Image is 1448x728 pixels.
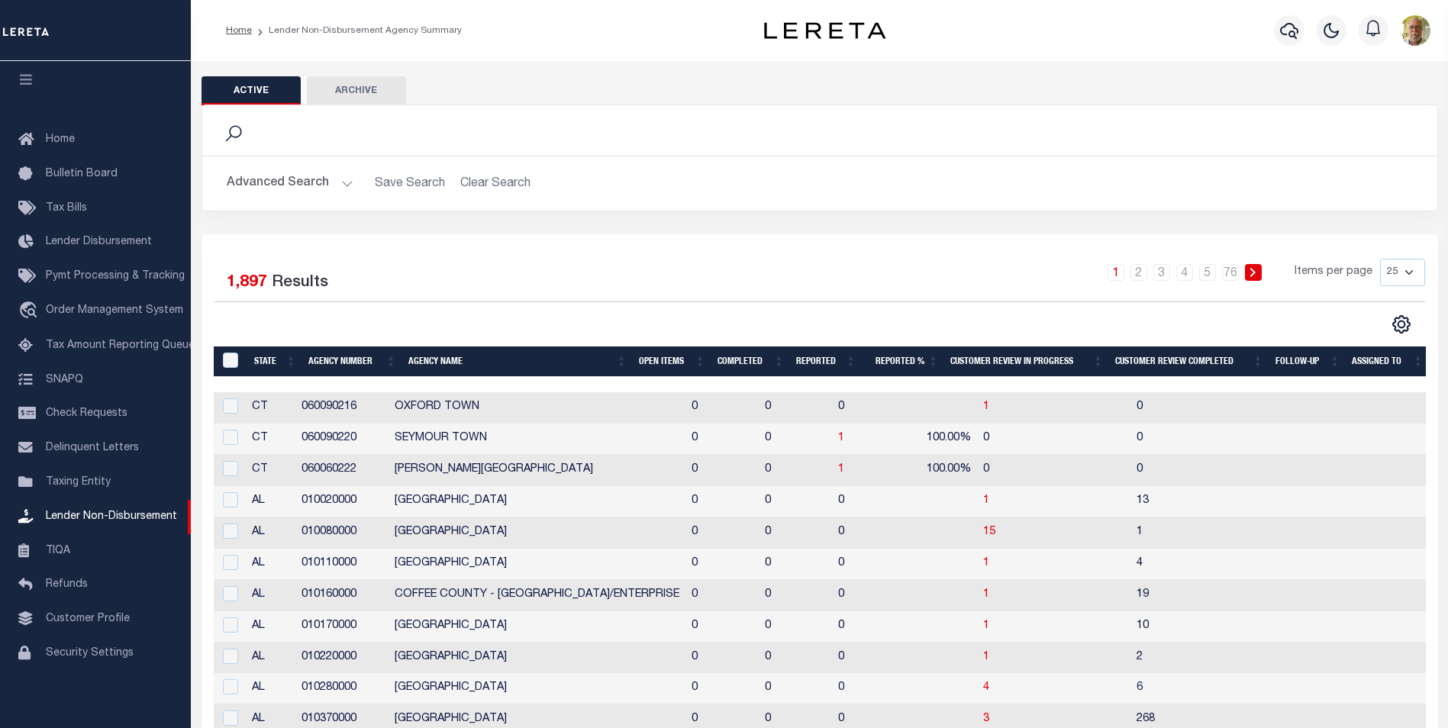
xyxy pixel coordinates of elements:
[983,589,989,600] span: 1
[832,673,900,704] td: 0
[1269,346,1346,378] th: Follow-up: activate to sort column ascending
[295,643,389,674] td: 010220000
[1176,264,1193,281] a: 4
[1109,346,1269,378] th: Customer Review Completed: activate to sort column ascending
[983,401,989,412] a: 1
[832,611,900,643] td: 0
[1130,517,1279,549] td: 1
[862,346,944,378] th: Reported %: activate to sort column ascending
[759,673,832,704] td: 0
[226,26,252,35] a: Home
[1199,264,1216,281] a: 5
[202,76,301,105] button: Active
[46,237,152,247] span: Lender Disbursement
[389,517,685,549] td: [GEOGRAPHIC_DATA]
[246,424,295,455] td: CT
[227,169,353,198] button: Advanced Search
[832,643,900,674] td: 0
[46,169,118,179] span: Bulletin Board
[983,495,989,506] a: 1
[983,714,989,724] span: 3
[46,443,139,453] span: Delinquent Letters
[685,517,759,549] td: 0
[1153,264,1170,281] a: 3
[389,486,685,517] td: [GEOGRAPHIC_DATA]
[1130,549,1279,580] td: 4
[685,392,759,424] td: 0
[685,673,759,704] td: 0
[46,648,134,659] span: Security Settings
[900,455,977,486] td: 100.00%
[685,549,759,580] td: 0
[46,305,183,316] span: Order Management System
[307,76,406,105] button: Archive
[246,611,295,643] td: AL
[759,517,832,549] td: 0
[295,455,389,486] td: 060060222
[302,346,402,378] th: Agency Number: activate to sort column ascending
[1130,424,1279,455] td: 0
[246,486,295,517] td: AL
[246,392,295,424] td: CT
[759,392,832,424] td: 0
[977,424,1131,455] td: 0
[1222,264,1239,281] a: 76
[46,579,88,590] span: Refunds
[1130,580,1279,611] td: 19
[1295,264,1372,281] span: Items per page
[389,673,685,704] td: [GEOGRAPHIC_DATA]
[246,673,295,704] td: AL
[832,392,900,424] td: 0
[685,424,759,455] td: 0
[246,549,295,580] td: AL
[18,301,43,321] i: travel_explore
[295,486,389,517] td: 010020000
[759,455,832,486] td: 0
[759,580,832,611] td: 0
[389,580,685,611] td: COFFEE COUNTY - [GEOGRAPHIC_DATA]/ENTERPRISE
[900,424,977,455] td: 100.00%
[983,558,989,569] a: 1
[295,424,389,455] td: 060090220
[685,580,759,611] td: 0
[832,580,900,611] td: 0
[46,134,75,145] span: Home
[46,271,185,282] span: Pymt Processing & Tracking
[1130,455,1279,486] td: 0
[832,549,900,580] td: 0
[1130,673,1279,704] td: 6
[838,433,844,443] a: 1
[46,408,127,419] span: Check Requests
[389,392,685,424] td: OXFORD TOWN
[983,652,989,662] a: 1
[46,203,87,214] span: Tax Bills
[790,346,862,378] th: Reported: activate to sort column ascending
[944,346,1109,378] th: Customer Review In Progress: activate to sort column ascending
[759,486,832,517] td: 0
[983,682,989,693] a: 4
[295,673,389,704] td: 010280000
[685,455,759,486] td: 0
[295,517,389,549] td: 010080000
[1130,392,1279,424] td: 0
[246,643,295,674] td: AL
[389,455,685,486] td: [PERSON_NAME][GEOGRAPHIC_DATA]
[295,392,389,424] td: 060090216
[46,374,83,385] span: SNAPQ
[633,346,711,378] th: Open Items: activate to sort column ascending
[1130,611,1279,643] td: 10
[983,527,995,537] span: 15
[977,455,1131,486] td: 0
[711,346,790,378] th: Completed: activate to sort column ascending
[685,486,759,517] td: 0
[764,22,886,39] img: logo-dark.svg
[838,464,844,475] a: 1
[1108,264,1124,281] a: 1
[685,611,759,643] td: 0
